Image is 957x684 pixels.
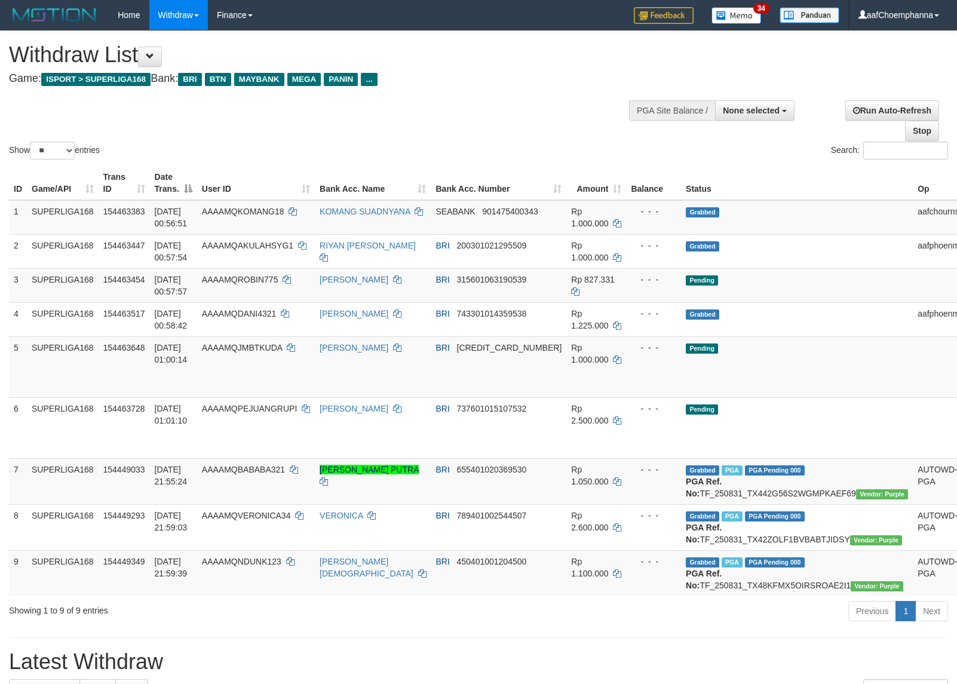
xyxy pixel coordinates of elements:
span: Grabbed [686,511,719,522]
th: Game/API: activate to sort column ascending [27,166,99,200]
a: [PERSON_NAME] PUTRA [320,465,419,474]
span: Pending [686,275,718,286]
span: ... [361,73,377,86]
td: 3 [9,268,27,302]
a: RIYAN [PERSON_NAME] [320,241,416,250]
div: Showing 1 to 9 of 9 entries [9,600,390,616]
a: [PERSON_NAME][DEMOGRAPHIC_DATA] [320,557,413,578]
img: Feedback.jpg [634,7,694,24]
span: 154463517 [103,309,145,318]
th: Bank Acc. Number: activate to sort column ascending [431,166,566,200]
div: - - - [631,510,676,522]
td: SUPERLIGA168 [27,302,99,336]
div: PGA Site Balance / [629,100,715,121]
span: Grabbed [686,241,719,251]
div: - - - [631,403,676,415]
span: Copy 450401001204500 to clipboard [457,557,527,566]
td: TF_250831_TX48KFMX5OIRSROAE2I1 [681,550,913,596]
h4: Game: Bank: [9,73,626,85]
img: panduan.png [780,7,839,23]
span: Vendor URL: https://trx4.1velocity.biz [851,581,903,591]
span: Copy 789401002544507 to clipboard [457,511,527,520]
td: SUPERLIGA168 [27,504,99,550]
div: - - - [631,556,676,568]
a: [PERSON_NAME] [320,309,388,318]
h1: Latest Withdraw [9,650,948,674]
span: Copy 743301014359538 to clipboard [457,309,527,318]
div: - - - [631,205,676,217]
div: - - - [631,464,676,476]
a: VERONICA [320,511,363,520]
span: [DATE] 00:57:57 [155,275,188,296]
th: Date Trans.: activate to sort column descending [150,166,197,200]
span: 154463447 [103,241,145,250]
span: AAAAMQVERONICA34 [202,511,291,520]
div: - - - [631,240,676,251]
td: TF_250831_TX442G56S2WGMPKAEF69 [681,458,913,504]
span: Grabbed [686,207,719,217]
span: AAAAMQKOMANG18 [202,207,284,216]
span: [DATE] 21:59:03 [155,511,188,532]
span: Rp 1.000.000 [571,207,608,228]
select: Showentries [30,142,75,160]
td: SUPERLIGA168 [27,458,99,504]
label: Search: [831,142,948,160]
td: 7 [9,458,27,504]
div: - - - [631,274,676,286]
span: PGA Pending [745,465,805,476]
span: 154449349 [103,557,145,566]
span: AAAAMQDANI4321 [202,309,277,318]
span: BRI [178,73,201,86]
span: AAAAMQNDUNK123 [202,557,281,566]
img: Button%20Memo.svg [711,7,762,24]
a: [PERSON_NAME] [320,275,388,284]
span: Rp 2.600.000 [571,511,608,532]
th: Trans ID: activate to sort column ascending [99,166,150,200]
span: [DATE] 00:56:51 [155,207,188,228]
b: PGA Ref. No: [686,523,722,544]
a: Run Auto-Refresh [845,100,939,121]
label: Show entries [9,142,100,160]
td: TF_250831_TX42ZOLF1BVBABTJIDSY [681,504,913,550]
td: SUPERLIGA168 [27,234,99,268]
span: AAAAMQJMBTKUDA [202,343,283,352]
span: AAAAMQAKULAHSYG1 [202,241,293,250]
td: 8 [9,504,27,550]
th: Bank Acc. Name: activate to sort column ascending [315,166,431,200]
span: Vendor URL: https://trx4.1velocity.biz [850,535,902,545]
a: Previous [848,601,896,621]
span: Rp 1.050.000 [571,465,608,486]
td: SUPERLIGA168 [27,268,99,302]
td: 2 [9,234,27,268]
span: 154463648 [103,343,145,352]
a: [PERSON_NAME] [320,404,388,413]
span: BRI [435,309,449,318]
td: SUPERLIGA168 [27,336,99,397]
span: Rp 827.331 [571,275,614,284]
td: SUPERLIGA168 [27,200,99,235]
b: PGA Ref. No: [686,477,722,498]
span: MAYBANK [234,73,284,86]
span: [DATE] 21:59:39 [155,557,188,578]
span: BRI [435,275,449,284]
span: BRI [435,241,449,250]
span: Marked by aafheankoy [722,511,743,522]
span: [DATE] 00:57:54 [155,241,188,262]
th: Amount: activate to sort column ascending [566,166,626,200]
a: KOMANG SUADNYANA [320,207,410,216]
span: BRI [435,404,449,413]
span: SEABANK [435,207,475,216]
span: AAAAMQPEJUANGRUPI [202,404,297,413]
span: [DATE] 00:58:42 [155,309,188,330]
div: - - - [631,308,676,320]
span: 154449033 [103,465,145,474]
span: None selected [723,106,780,115]
span: Grabbed [686,465,719,476]
span: Rp 2.500.000 [571,404,608,425]
span: [DATE] 01:01:10 [155,404,188,425]
span: Copy 901475400343 to clipboard [482,207,538,216]
td: 1 [9,200,27,235]
b: PGA Ref. No: [686,569,722,590]
th: User ID: activate to sort column ascending [197,166,315,200]
span: Grabbed [686,309,719,320]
